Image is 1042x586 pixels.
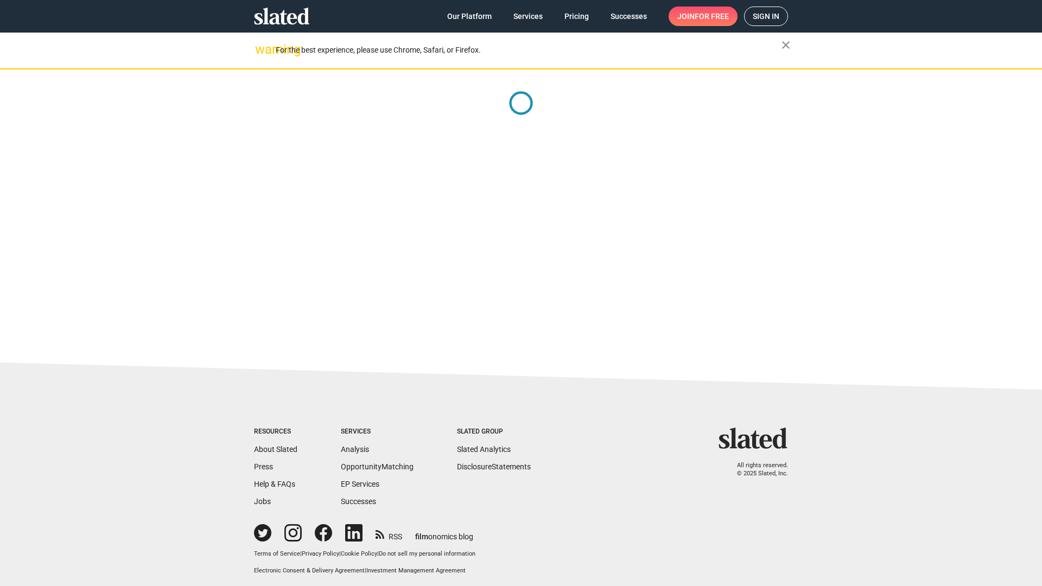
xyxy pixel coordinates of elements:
[513,7,543,26] span: Services
[254,567,365,574] a: Electronic Consent & Delivery Agreement
[779,39,792,52] mat-icon: close
[255,43,268,56] mat-icon: warning
[726,462,788,477] p: All rights reserved. © 2025 Slated, Inc.
[254,480,295,488] a: Help & FAQs
[300,550,302,557] span: |
[439,7,500,26] a: Our Platform
[505,7,551,26] a: Services
[415,523,473,542] a: filmonomics blog
[276,43,781,58] div: For the best experience, please use Chrome, Safari, or Firefox.
[341,497,376,506] a: Successes
[254,445,297,454] a: About Slated
[602,7,656,26] a: Successes
[744,7,788,26] a: Sign in
[457,445,511,454] a: Slated Analytics
[341,428,414,436] div: Services
[611,7,647,26] span: Successes
[254,497,271,506] a: Jobs
[669,7,738,26] a: Joinfor free
[254,462,273,471] a: Press
[695,7,729,26] span: for free
[379,550,475,558] button: Do not sell my personal information
[302,550,339,557] a: Privacy Policy
[254,550,300,557] a: Terms of Service
[341,462,414,471] a: OpportunityMatching
[254,428,297,436] div: Resources
[341,445,369,454] a: Analysis
[377,550,379,557] span: |
[341,480,379,488] a: EP Services
[447,7,492,26] span: Our Platform
[339,550,341,557] span: |
[376,525,402,542] a: RSS
[457,428,531,436] div: Slated Group
[677,7,729,26] span: Join
[365,567,366,574] span: |
[457,462,531,471] a: DisclosureStatements
[366,567,466,574] a: Investment Management Agreement
[556,7,598,26] a: Pricing
[564,7,589,26] span: Pricing
[415,532,428,541] span: film
[341,550,377,557] a: Cookie Policy
[753,7,779,26] span: Sign in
